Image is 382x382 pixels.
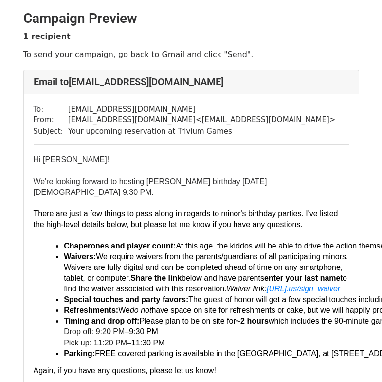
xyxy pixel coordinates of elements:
[118,306,130,314] span: We
[68,104,336,115] td: [EMAIL_ADDRESS][DOMAIN_NAME]
[139,317,236,325] span: Please plan to be on site for
[64,306,118,314] span: Refreshments:
[64,339,131,347] span: Pick up: 11:20 PM–
[64,242,176,250] span: Chaperones and player count:
[34,177,267,196] span: We're looking forward to hosting [PERSON_NAME] birthday [DATE][DEMOGRAPHIC_DATA] 9:30 PM.
[64,295,188,304] span: Special touches and party favors:
[23,10,359,27] h2: Campaign Preview
[23,49,359,59] p: To send your campaign, go back to Gmail and click "Send".
[264,274,341,282] b: enter your last name
[34,76,349,88] h4: Email to [EMAIL_ADDRESS][DOMAIN_NAME]
[129,327,158,336] span: 9:30 PM
[23,32,71,41] strong: 1 recipient
[131,339,164,347] span: 11:30 PM
[130,306,151,314] span: do not
[267,285,340,293] a: [URL].us/sign_waiver
[34,155,109,164] span: Hi [PERSON_NAME]!
[34,366,216,375] span: Again, if you have any questions, please let us know!
[64,327,129,336] span: Drop off: 9:20 PM–
[64,349,95,358] span: Parking:
[236,317,269,325] span: ~2 hours
[64,252,96,261] span: Waivers:
[68,126,336,137] td: Your upcoming reservation at Trivium Games
[34,104,68,115] td: To:
[64,252,350,293] span: We require waivers from the parents/guardians of all participating minors. Waivers are fully digi...
[34,126,68,137] td: Subject:
[68,115,336,126] td: [EMAIL_ADDRESS][DOMAIN_NAME] < [EMAIL_ADDRESS][DOMAIN_NAME] >
[34,115,68,126] td: From:
[64,317,139,325] span: Timing and drop off:
[227,285,341,293] i: Waiver link:
[130,274,182,282] b: Share the link
[34,210,340,229] span: There are just a few things to pass along in regards to minor's birthday parties. I've listed the...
